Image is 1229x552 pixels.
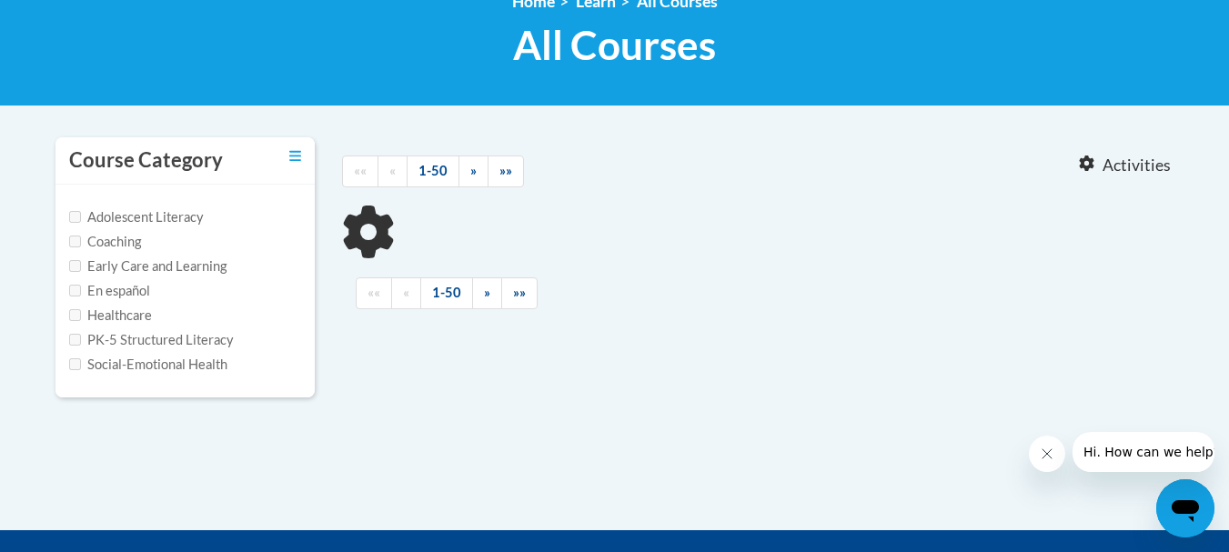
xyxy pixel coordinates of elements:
[69,355,227,375] label: Social-Emotional Health
[420,277,473,309] a: 1-50
[69,358,81,370] input: Checkbox for Options
[356,277,392,309] a: Begining
[513,285,526,300] span: »»
[69,260,81,272] input: Checkbox for Options
[484,285,490,300] span: »
[69,207,204,227] label: Adolescent Literacy
[501,277,538,309] a: End
[378,156,408,187] a: Previous
[69,146,223,175] h3: Course Category
[513,21,716,69] span: All Courses
[407,156,459,187] a: 1-50
[354,163,367,178] span: ««
[389,163,396,178] span: «
[69,330,234,350] label: PK-5 Structured Literacy
[488,156,524,187] a: End
[403,285,409,300] span: «
[368,285,380,300] span: ««
[69,285,81,296] input: Checkbox for Options
[499,163,512,178] span: »»
[289,146,301,166] a: Toggle collapse
[470,163,477,178] span: »
[69,309,81,321] input: Checkbox for Options
[391,277,421,309] a: Previous
[69,334,81,346] input: Checkbox for Options
[69,211,81,223] input: Checkbox for Options
[69,281,150,301] label: En español
[1029,436,1065,472] iframe: Close message
[1103,156,1171,176] span: Activities
[69,256,227,276] label: Early Care and Learning
[472,277,502,309] a: Next
[69,232,141,252] label: Coaching
[11,13,147,27] span: Hi. How can we help?
[69,306,152,326] label: Healthcare
[1073,432,1214,472] iframe: Message from company
[69,236,81,247] input: Checkbox for Options
[458,156,489,187] a: Next
[342,156,378,187] a: Begining
[1156,479,1214,537] iframe: Button to launch messaging window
